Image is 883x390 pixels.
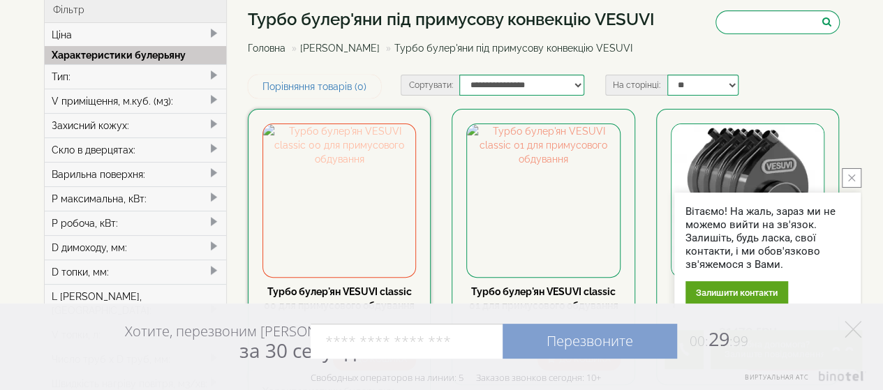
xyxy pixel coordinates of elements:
[45,64,227,89] div: Тип:
[239,337,364,363] span: за 30 секунд?
[248,43,285,54] a: Головна
[685,281,788,304] div: Залишити контакти
[248,10,655,29] h1: Турбо булер'яни під примусову конвекцію VESUVI
[690,332,708,350] span: 00:
[469,286,618,311] a: Турбо булер'ян VESUVI classic 01 для примусового обдування
[685,205,849,271] div: Вітаємо! На жаль, зараз ми не можемо вийти на зв'язок. Залишіть, будь ласка, свої контакти, і ми ...
[503,324,677,359] a: Перезвоните
[45,89,227,113] div: V приміщення, м.куб. (м3):
[45,46,227,64] div: Характеристики булерьяну
[605,75,667,96] label: На сторінці:
[401,75,459,96] label: Сортувати:
[45,186,227,211] div: P максимальна, кВт:
[45,235,227,260] div: D димоходу, мм:
[311,372,601,383] div: Свободных операторов на линии: 5 Заказов звонков сегодня: 10+
[45,137,227,162] div: Скло в дверцятах:
[45,23,227,47] div: Ціна
[45,162,227,186] div: Варильна поверхня:
[845,321,861,338] a: Элемент управления
[125,322,364,361] div: Хотите, перезвоним [PERSON_NAME]
[300,43,380,54] a: [PERSON_NAME]
[671,124,824,276] img: Турбо булер'ян VESUVI classic 02 для примусового обдування
[45,211,227,235] div: P робоча, кВт:
[736,371,866,390] a: Элемент управления
[45,260,227,284] div: D топки, мм:
[383,41,632,55] li: Турбо булер'яни під примусову конвекцію VESUVI
[677,326,748,352] span: 29
[264,286,415,311] a: Турбо булер'ян VESUVI classic 00 для примусового обдування
[263,124,415,276] img: Турбо булер'ян VESUVI classic 00 для примусового обдування
[45,113,227,137] div: Захисний кожух:
[45,284,227,322] div: L [PERSON_NAME], [GEOGRAPHIC_DATA]:
[248,75,381,98] a: Порівняння товарів (0)
[842,168,861,188] button: close button
[729,332,748,350] span: :99
[467,124,619,276] img: Турбо булер'ян VESUVI classic 01 для примусового обдування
